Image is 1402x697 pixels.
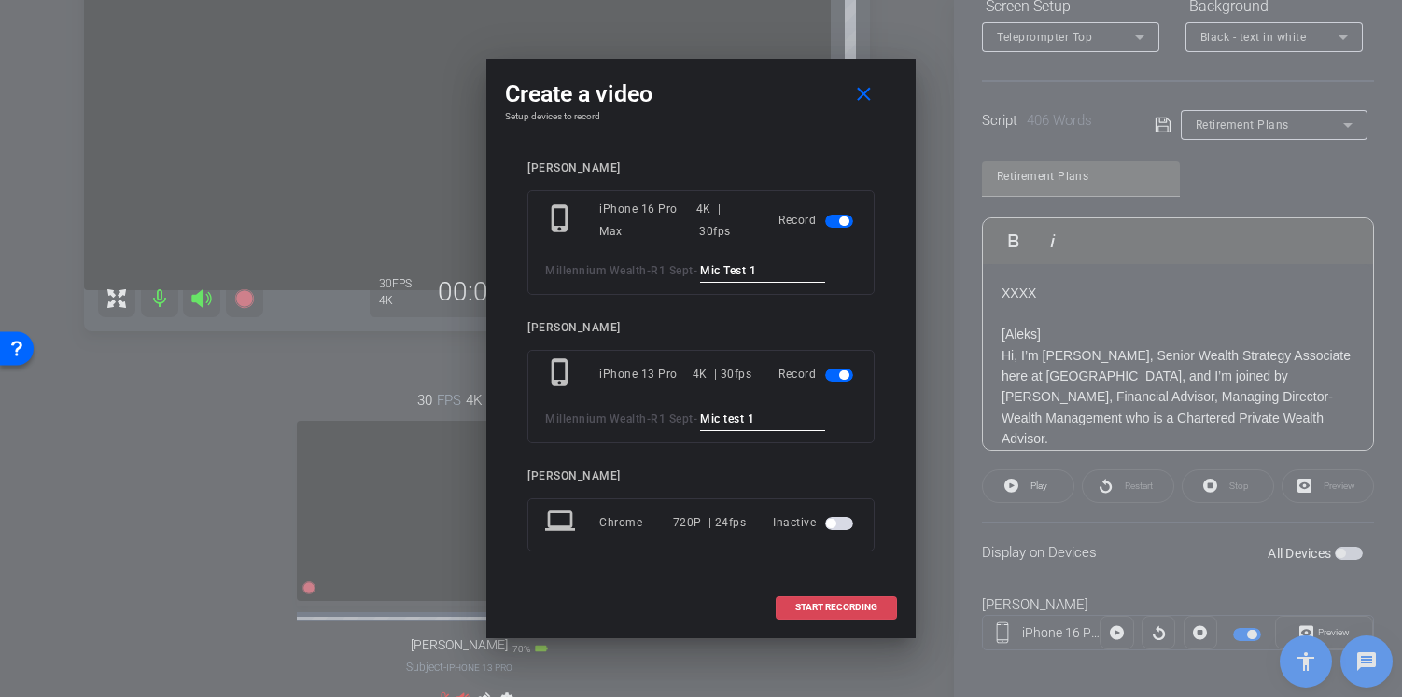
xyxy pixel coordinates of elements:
span: - [647,264,652,277]
div: Record [778,198,857,243]
span: R1 Sept [651,264,694,277]
div: 720P | 24fps [673,506,747,539]
input: ENTER HERE [700,259,825,283]
div: iPhone 16 Pro Max [599,198,696,243]
div: [PERSON_NAME] [527,469,875,483]
mat-icon: close [852,83,876,106]
h4: Setup devices to record [505,111,897,122]
div: Record [778,357,857,391]
mat-icon: laptop [545,506,579,539]
span: START RECORDING [795,603,877,612]
mat-icon: phone_iphone [545,357,579,391]
span: - [694,412,698,425]
span: Millennium Wealth [545,412,647,425]
mat-icon: phone_iphone [545,203,579,237]
span: R1 Sept [651,412,694,425]
div: [PERSON_NAME] [527,321,875,335]
div: [PERSON_NAME] [527,161,875,175]
input: ENTER HERE [700,408,825,431]
div: 4K | 30fps [693,357,752,391]
span: Millennium Wealth [545,264,647,277]
div: Create a video [505,77,897,111]
div: 4K | 30fps [696,198,751,243]
button: START RECORDING [776,596,897,620]
div: iPhone 13 Pro [599,357,693,391]
div: Chrome [599,506,673,539]
div: Inactive [773,506,857,539]
span: - [647,412,652,425]
span: - [694,264,698,277]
